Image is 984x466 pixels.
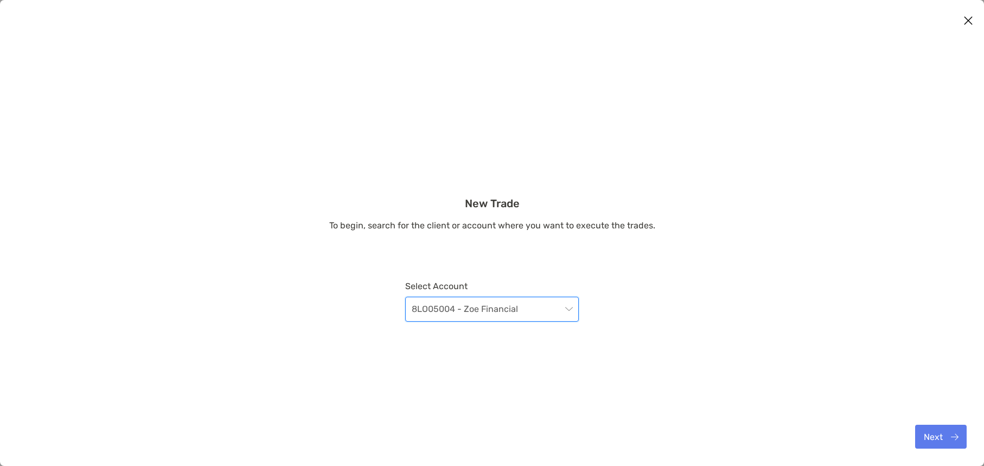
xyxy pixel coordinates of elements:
button: Close modal [960,13,976,29]
label: Select Account [405,281,579,291]
p: To begin, search for the client or account where you want to execute the trades. [329,219,655,232]
span: 8LO05004 - Zoe Financial [412,297,572,321]
button: Next [915,425,967,449]
h3: New Trade [329,197,655,210]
